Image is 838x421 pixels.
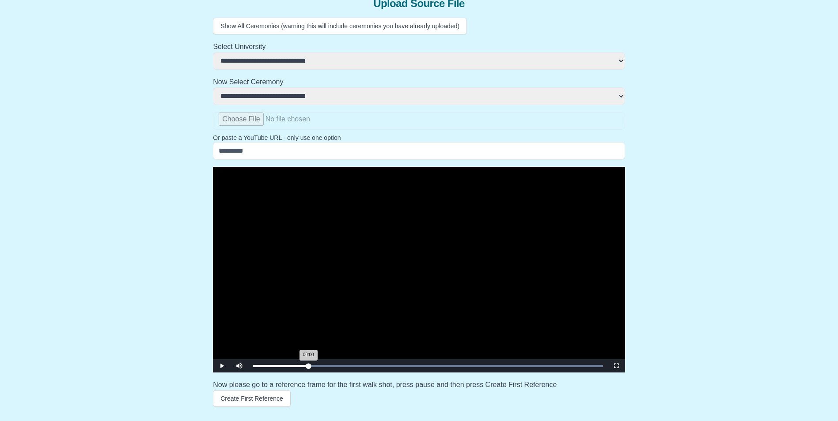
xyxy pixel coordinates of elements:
button: Play [213,359,231,372]
button: Create First Reference [213,390,291,407]
h2: Select University [213,41,625,52]
h3: Now please go to a reference frame for the first walk shot, press pause and then press Create Fir... [213,380,625,390]
button: Mute [231,359,248,372]
div: Video Player [213,167,625,372]
p: Or paste a YouTube URL - only use one option [213,133,625,142]
h2: Now Select Ceremony [213,77,625,87]
button: Fullscreen [607,359,625,372]
div: Progress Bar [253,365,603,367]
button: Show All Ceremonies (warning this will include ceremonies you have already uploaded) [213,18,467,34]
